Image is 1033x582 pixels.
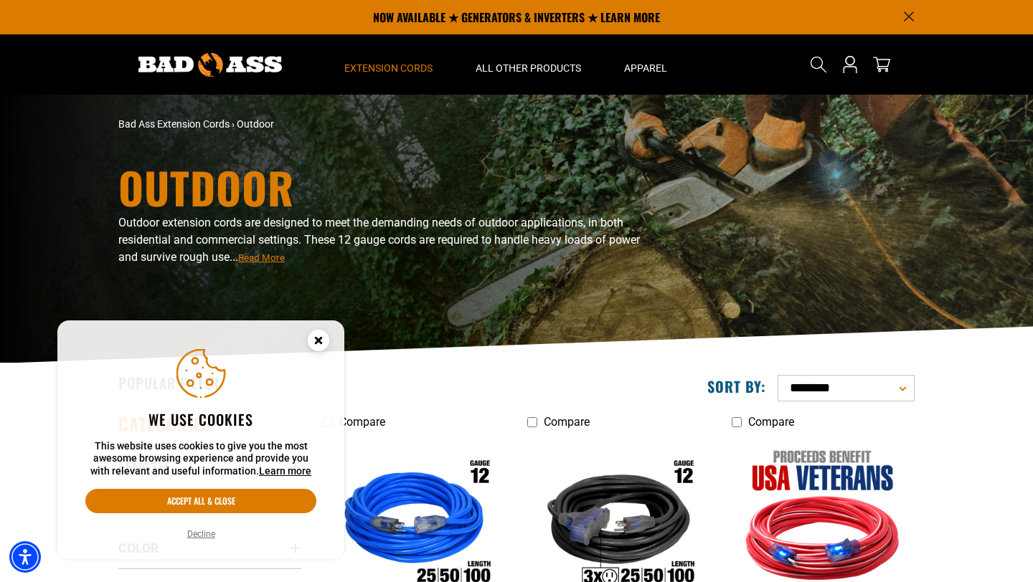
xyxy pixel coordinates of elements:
span: › [232,118,235,130]
a: Bad Ass Extension Cords [118,118,230,130]
span: Outdoor extension cords are designed to meet the demanding needs of outdoor applications, in both... [118,216,640,264]
span: Compare [339,415,385,429]
aside: Cookie Consent [57,320,344,560]
a: Open this option [839,34,862,95]
h1: Outdoor [118,166,642,209]
span: Compare [544,415,590,429]
a: cart [870,56,893,73]
button: Decline [183,527,220,541]
span: Apparel [624,62,667,75]
span: Compare [748,415,794,429]
label: Sort by: [707,377,766,396]
button: Accept all & close [85,489,316,513]
span: Read More [238,252,285,263]
span: Extension Cords [344,62,433,75]
p: This website uses cookies to give you the most awesome browsing experience and provide you with r... [85,440,316,478]
img: Bad Ass Extension Cords [138,53,282,77]
span: All Other Products [476,62,581,75]
div: Accessibility Menu [9,541,41,573]
summary: Extension Cords [323,34,454,95]
nav: breadcrumbs [118,117,642,132]
summary: Search [807,53,830,76]
h2: We use cookies [85,410,316,429]
span: Outdoor [237,118,274,130]
summary: Apparel [603,34,689,95]
button: Close this option [293,320,344,365]
summary: All Other Products [454,34,603,95]
a: This website uses cookies to give you the most awesome browsing experience and provide you with r... [259,465,311,477]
